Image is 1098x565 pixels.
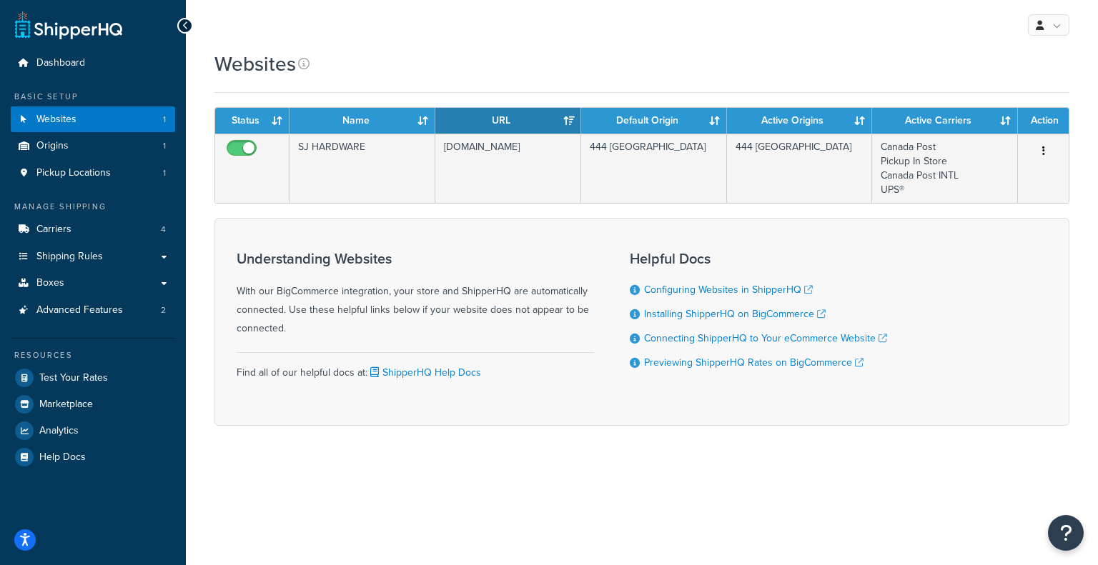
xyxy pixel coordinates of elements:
a: Configuring Websites in ShipperHQ [644,282,813,297]
td: SJ HARDWARE [290,134,435,203]
span: Dashboard [36,57,85,69]
button: Open Resource Center [1048,515,1084,551]
a: Installing ShipperHQ on BigCommerce [644,306,826,321]
a: Carriers 4 [11,216,175,243]
span: 1 [163,167,166,179]
th: Default Origin: activate to sort column ascending [581,108,727,134]
span: Marketplace [39,399,93,411]
a: Analytics [11,418,175,444]
th: Active Carriers: activate to sort column ascending [872,108,1018,134]
span: Origins [36,140,69,152]
td: 444 [GEOGRAPHIC_DATA] [727,134,873,203]
a: Marketplace [11,391,175,417]
h1: Websites [214,50,296,78]
th: Status: activate to sort column ascending [215,108,290,134]
a: Previewing ShipperHQ Rates on BigCommerce [644,355,864,370]
span: 2 [161,304,166,316]
td: 444 [GEOGRAPHIC_DATA] [581,134,727,203]
span: Websites [36,114,76,126]
a: Test Your Rates [11,365,175,391]
a: Connecting ShipperHQ to Your eCommerce Website [644,331,887,346]
div: Find all of our helpful docs at: [237,352,594,382]
a: Dashboard [11,50,175,76]
a: Websites 1 [11,106,175,133]
span: Pickup Locations [36,167,111,179]
h3: Helpful Docs [630,251,887,266]
div: Basic Setup [11,91,175,103]
a: ShipperHQ Help Docs [367,365,481,380]
div: With our BigCommerce integration, your store and ShipperHQ are automatically connected. Use these... [237,251,594,338]
th: Action [1018,108,1069,134]
th: Active Origins: activate to sort column ascending [727,108,873,134]
th: URL: activate to sort column ascending [435,108,581,134]
td: [DOMAIN_NAME] [435,134,581,203]
th: Name: activate to sort column ascending [290,108,435,134]
a: ShipperHQ Home [15,11,122,39]
li: Advanced Features [11,297,175,324]
a: Boxes [11,270,175,296]
li: Websites [11,106,175,133]
div: Resources [11,349,175,361]
span: 1 [163,140,166,152]
span: Advanced Features [36,304,123,316]
span: Shipping Rules [36,251,103,263]
span: Boxes [36,277,64,289]
div: Manage Shipping [11,201,175,213]
td: Canada Post Pickup In Store Canada Post INTL UPS® [872,134,1018,203]
span: Test Your Rates [39,372,108,384]
h3: Understanding Websites [237,251,594,266]
span: 4 [161,224,166,236]
a: Pickup Locations 1 [11,160,175,186]
a: Origins 1 [11,133,175,159]
span: Help Docs [39,451,86,464]
li: Carriers [11,216,175,243]
span: Carriers [36,224,71,236]
span: Analytics [39,425,79,437]
a: Help Docs [11,444,175,470]
li: Origins [11,133,175,159]
a: Shipping Rules [11,244,175,270]
li: Pickup Locations [11,160,175,186]
a: Advanced Features 2 [11,297,175,324]
span: 1 [163,114,166,126]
